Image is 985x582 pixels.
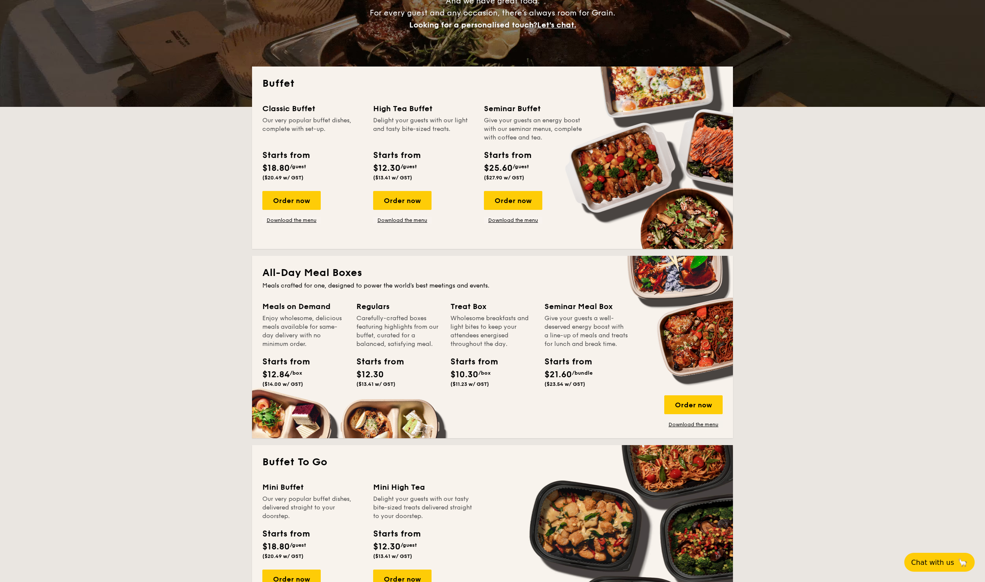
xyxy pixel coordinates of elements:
span: /bundle [572,370,593,376]
div: Starts from [356,355,395,368]
a: Download the menu [373,217,432,224]
a: Download the menu [484,217,542,224]
span: Let's chat. [537,20,576,30]
div: Starts from [373,527,420,540]
span: ($23.54 w/ GST) [544,381,585,387]
span: $18.80 [262,163,290,173]
h2: Buffet To Go [262,455,723,469]
div: Meals on Demand [262,300,346,312]
div: Order now [664,395,723,414]
div: Starts from [544,355,583,368]
span: /guest [513,164,529,170]
span: /guest [290,164,306,170]
div: Delight your guests with our light and tasty bite-sized treats. [373,116,474,142]
span: /guest [401,542,417,548]
div: Seminar Buffet [484,103,584,115]
span: ($20.49 w/ GST) [262,175,304,181]
div: Give your guests an energy boost with our seminar menus, complete with coffee and tea. [484,116,584,142]
div: Order now [484,191,542,210]
div: Treat Box [450,300,534,312]
div: High Tea Buffet [373,103,474,115]
div: Give your guests a well-deserved energy boost with a line-up of meals and treats for lunch and br... [544,314,628,349]
div: Starts from [484,149,531,162]
span: ($14.00 w/ GST) [262,381,303,387]
div: Carefully-crafted boxes featuring highlights from our buffet, curated for a balanced, satisfying ... [356,314,440,349]
div: Mini Buffet [262,481,363,493]
span: ($13.41 w/ GST) [356,381,395,387]
div: Starts from [262,527,309,540]
a: Download the menu [664,421,723,428]
span: /box [290,370,302,376]
span: $21.60 [544,370,572,380]
span: 🦙 [958,558,968,567]
span: ($13.41 w/ GST) [373,553,412,559]
div: Meals crafted for one, designed to power the world's best meetings and events. [262,282,723,290]
span: /guest [401,164,417,170]
span: ($20.49 w/ GST) [262,553,304,559]
span: /box [478,370,491,376]
div: Seminar Meal Box [544,300,628,312]
h2: Buffet [262,77,723,91]
div: Mini High Tea [373,481,474,493]
span: Looking for a personalised touch? [409,20,537,30]
div: Delight your guests with our tasty bite-sized treats delivered straight to your doorstep. [373,495,474,521]
div: Starts from [373,149,420,162]
div: Our very popular buffet dishes, complete with set-up. [262,116,363,142]
div: Enjoy wholesome, delicious meals available for same-day delivery with no minimum order. [262,314,346,349]
span: $18.80 [262,542,290,552]
span: $12.84 [262,370,290,380]
span: ($13.41 w/ GST) [373,175,412,181]
button: Chat with us🦙 [904,553,975,572]
span: $12.30 [356,370,384,380]
div: Starts from [262,355,301,368]
span: /guest [290,542,306,548]
span: $25.60 [484,163,513,173]
div: Order now [373,191,432,210]
div: Starts from [450,355,489,368]
span: $10.30 [450,370,478,380]
span: ($11.23 w/ GST) [450,381,489,387]
span: $12.30 [373,542,401,552]
span: Chat with us [911,558,954,567]
h2: All-Day Meal Boxes [262,266,723,280]
div: Order now [262,191,321,210]
a: Download the menu [262,217,321,224]
span: $12.30 [373,163,401,173]
div: Starts from [262,149,309,162]
div: Regulars [356,300,440,312]
span: ($27.90 w/ GST) [484,175,524,181]
div: Our very popular buffet dishes, delivered straight to your doorstep. [262,495,363,521]
div: Wholesome breakfasts and light bites to keep your attendees energised throughout the day. [450,314,534,349]
div: Classic Buffet [262,103,363,115]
